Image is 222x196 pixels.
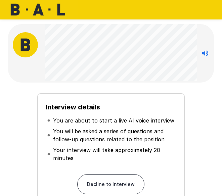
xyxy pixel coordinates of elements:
[198,47,212,60] button: Stop reading questions aloud
[13,32,38,57] img: bal_avatar.png
[53,146,175,162] p: Your interview will take approximately 20 minutes
[46,103,100,111] b: Interview details
[53,127,175,143] p: You will be asked a series of questions and follow-up questions related to the position
[53,116,174,125] p: You are about to start a live AI voice interview
[77,174,144,194] button: Decline to Interview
